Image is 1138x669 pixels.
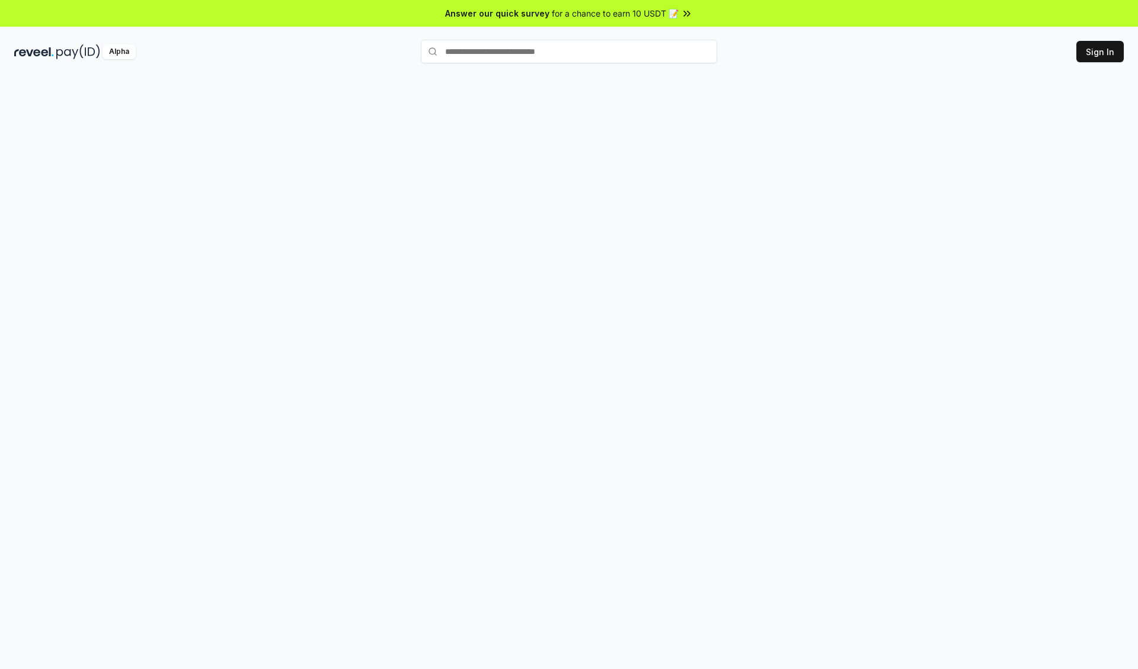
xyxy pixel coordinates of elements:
span: Answer our quick survey [445,7,549,20]
img: pay_id [56,44,100,59]
span: for a chance to earn 10 USDT 📝 [552,7,679,20]
button: Sign In [1076,41,1124,62]
div: Alpha [103,44,136,59]
img: reveel_dark [14,44,54,59]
